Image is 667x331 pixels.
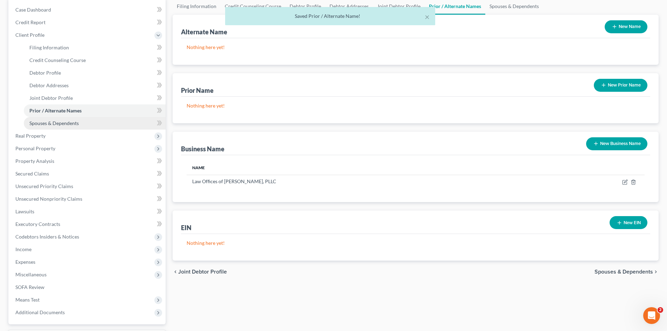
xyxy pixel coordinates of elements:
span: Joint Debtor Profile [29,95,73,101]
span: Miscellaneous [15,271,47,277]
a: Credit Counseling Course [24,54,166,67]
div: Saved Prior / Alternate Name! [231,13,430,20]
span: Unsecured Nonpriority Claims [15,196,82,202]
span: Debtor Profile [29,70,61,76]
span: Filing Information [29,44,69,50]
span: Additional Documents [15,309,65,315]
span: Spouses & Dependents [595,269,653,275]
button: New Business Name [586,137,647,150]
span: Codebtors Insiders & Notices [15,234,79,240]
a: SOFA Review [10,281,166,294]
a: Prior / Alternate Names [24,104,166,117]
p: Nothing here yet! [187,240,645,247]
a: Joint Debtor Profile [24,92,166,104]
span: Executory Contracts [15,221,60,227]
div: EIN [181,223,192,232]
a: Debtor Addresses [24,79,166,92]
a: Unsecured Priority Claims [10,180,166,193]
span: Expenses [15,259,35,265]
i: chevron_right [653,269,659,275]
td: Law Offices of [PERSON_NAME], PLLC [187,175,541,188]
span: Joint Debtor Profile [178,269,227,275]
span: Unsecured Priority Claims [15,183,73,189]
button: Spouses & Dependents chevron_right [595,269,659,275]
button: New Prior Name [594,79,647,92]
a: Spouses & Dependents [24,117,166,130]
span: Lawsuits [15,208,34,214]
iframe: Intercom live chat [643,307,660,324]
span: Case Dashboard [15,7,51,13]
span: Income [15,246,32,252]
span: Secured Claims [15,171,49,177]
button: × [425,13,430,21]
div: Prior Name [181,86,214,95]
span: Client Profile [15,32,44,38]
p: Nothing here yet! [187,102,645,109]
span: Credit Counseling Course [29,57,86,63]
span: Debtor Addresses [29,82,69,88]
div: Business Name [181,145,224,153]
span: Personal Property [15,145,55,151]
a: Filing Information [24,41,166,54]
a: Secured Claims [10,167,166,180]
span: 2 [658,307,663,313]
p: Nothing here yet! [187,44,645,51]
a: Debtor Profile [24,67,166,79]
span: Spouses & Dependents [29,120,79,126]
span: Means Test [15,297,40,303]
button: New EIN [610,216,647,229]
span: Prior / Alternate Names [29,108,82,113]
a: Property Analysis [10,155,166,167]
button: chevron_left Joint Debtor Profile [173,269,227,275]
th: Name [187,161,541,175]
span: Real Property [15,133,46,139]
div: Alternate Name [181,28,227,36]
a: Lawsuits [10,205,166,218]
a: Unsecured Nonpriority Claims [10,193,166,205]
a: Case Dashboard [10,4,166,16]
span: SOFA Review [15,284,44,290]
a: Executory Contracts [10,218,166,230]
i: chevron_left [173,269,178,275]
span: Property Analysis [15,158,54,164]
